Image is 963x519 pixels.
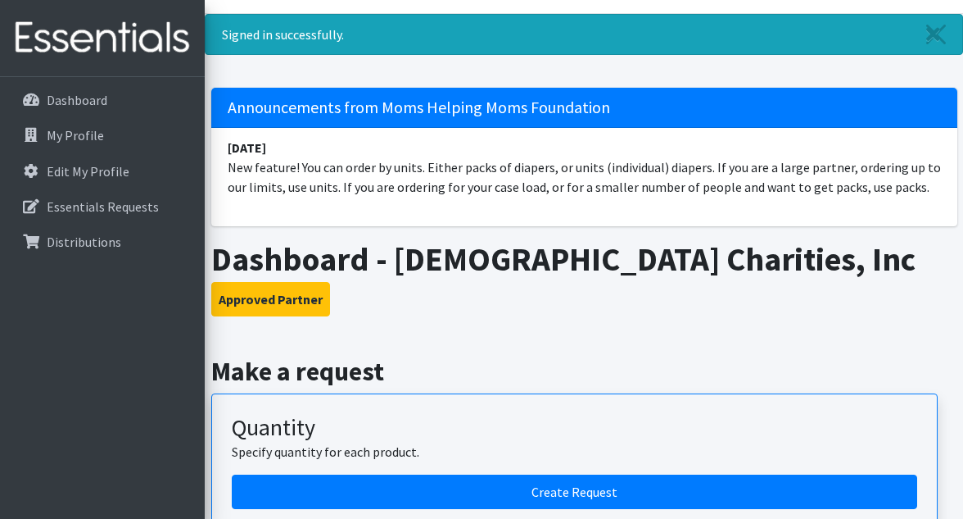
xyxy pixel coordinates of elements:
h5: Announcements from Moms Helping Moms Foundation [211,88,957,128]
a: Create a request by quantity [232,475,917,509]
p: Specify quantity for each product. [232,442,917,462]
p: Essentials Requests [47,198,159,215]
div: Signed in successfully. [205,14,963,55]
h2: Make a request [211,356,957,387]
p: Edit My Profile [47,163,129,180]
a: Dashboard [7,84,198,116]
a: Close [910,15,962,54]
a: Edit My Profile [7,155,198,188]
h3: Quantity [232,414,917,442]
strong: [DATE] [228,139,266,156]
p: My Profile [47,127,104,143]
h1: Dashboard - [DEMOGRAPHIC_DATA] Charities, Inc [211,239,957,279]
img: HumanEssentials [7,11,198,66]
button: Approved Partner [211,282,330,316]
a: Essentials Requests [7,190,198,223]
a: My Profile [7,119,198,152]
li: New feature! You can order by units. Either packs of diapers, or units (individual) diapers. If y... [211,128,957,207]
p: Dashboard [47,92,107,108]
a: Distributions [7,225,198,258]
p: Distributions [47,234,121,250]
